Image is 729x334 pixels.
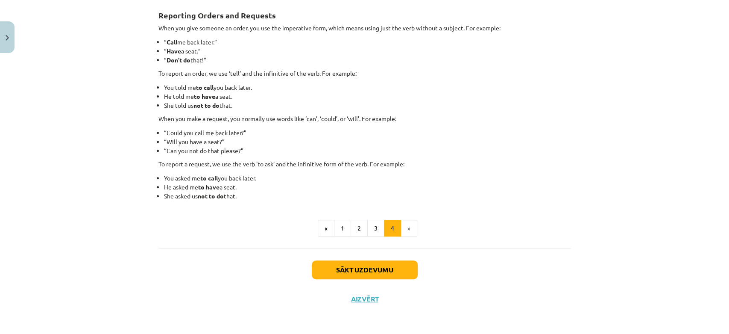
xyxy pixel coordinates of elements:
[158,10,276,20] strong: Reporting Orders and Requests
[318,220,334,237] button: «
[200,174,218,182] strong: to call
[167,56,190,64] strong: Don’t do
[164,56,571,65] li: “ that!”
[164,174,571,183] li: You asked me you back later.
[164,47,571,56] li: “ a seat.”
[158,220,571,237] nav: Page navigation example
[164,183,571,192] li: He asked me a seat.
[164,128,571,137] li: “Could you call me back later?”
[158,24,571,33] p: When you give someone an order, you use the imperative form, which means using just the verb with...
[312,260,418,279] button: Sākt uzdevumu
[164,101,571,110] li: She told us that.
[198,183,220,191] strong: to have
[6,35,9,41] img: icon-close-lesson-0947bae3869378f0d4975bcd49f059093ad1ed9edebbc8119c70593378902aed.svg
[158,114,571,123] p: When you make a request, you normally use words like ‘can’, ‘could’, or ‘will’. For example:
[158,69,571,78] p: To report an order, we use ‘tell’ and the infinitive of the verb. For example:
[167,38,177,46] strong: Call
[164,92,571,101] li: He told me a seat.
[164,146,571,155] li: “Can you not do that please?”
[167,47,181,55] strong: Have
[384,220,401,237] button: 4
[334,220,351,237] button: 1
[164,192,571,201] li: She asked us that.
[351,220,368,237] button: 2
[164,83,571,92] li: You told me you back later.
[164,38,571,47] li: “ me back later.”
[196,83,214,91] strong: to call
[158,160,571,168] p: To report a request, we use the verb ‘to ask’ and the infinitive form of the verb. For example:
[164,137,571,146] li: “Will you have a seat?”
[198,192,224,200] strong: not to do
[348,295,381,303] button: Aizvērt
[194,92,215,100] strong: to have
[193,101,220,109] strong: not to do
[367,220,384,237] button: 3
